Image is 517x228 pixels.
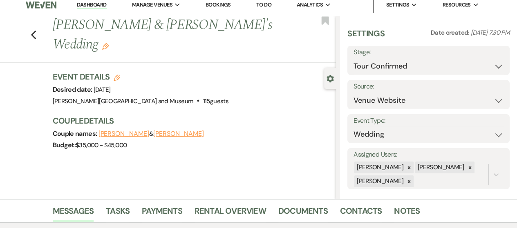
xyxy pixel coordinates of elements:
[102,42,109,50] button: Edit
[386,1,409,9] span: Settings
[195,204,266,222] a: Rental Overview
[53,115,328,126] h3: Couple Details
[354,115,504,127] label: Event Type:
[394,204,420,222] a: Notes
[98,130,204,138] span: &
[203,97,228,105] span: 115 guests
[327,74,334,82] button: Close lead details
[415,162,466,173] div: [PERSON_NAME]
[442,1,470,9] span: Resources
[142,204,182,222] a: Payments
[354,162,405,173] div: [PERSON_NAME]
[471,29,510,37] span: [DATE] 7:30 PM
[297,1,323,9] span: Analytics
[94,86,111,94] span: [DATE]
[354,81,504,93] label: Source:
[153,131,204,137] button: [PERSON_NAME]
[431,29,471,37] span: Date created:
[340,204,382,222] a: Contacts
[132,1,172,9] span: Manage Venues
[53,15,276,54] h1: [PERSON_NAME] & [PERSON_NAME]'s Wedding
[53,129,98,138] span: Couple names:
[106,204,130,222] a: Tasks
[354,149,504,161] label: Assigned Users:
[53,97,194,105] span: [PERSON_NAME][GEOGRAPHIC_DATA] and Museum
[206,1,231,8] a: Bookings
[77,1,106,9] a: Dashboard
[53,85,94,94] span: Desired date:
[347,28,385,46] h3: Settings
[354,46,504,58] label: Stage:
[53,204,94,222] a: Messages
[256,1,271,8] a: To Do
[53,141,76,149] span: Budget:
[76,141,127,149] span: $35,000 - $45,000
[278,204,328,222] a: Documents
[53,71,228,82] h3: Event Details
[98,131,149,137] button: [PERSON_NAME]
[354,175,405,187] div: [PERSON_NAME]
